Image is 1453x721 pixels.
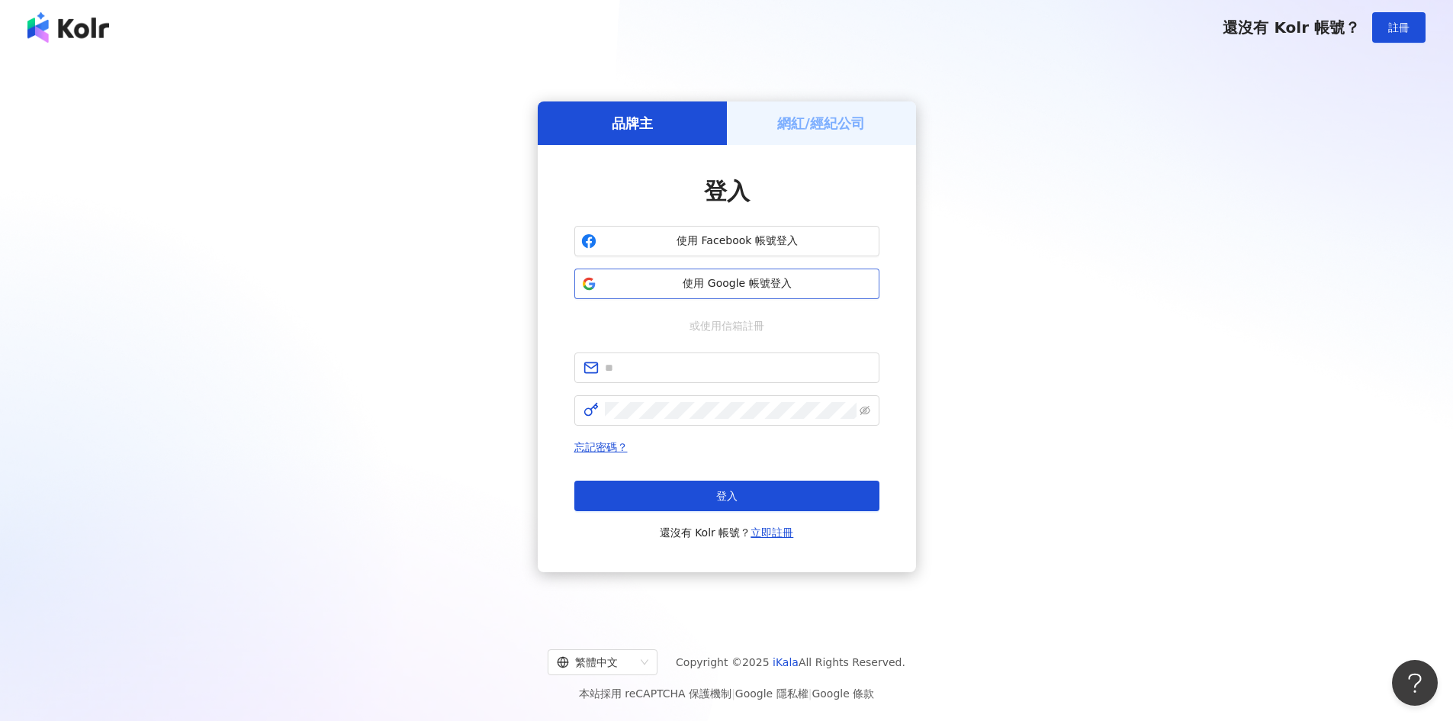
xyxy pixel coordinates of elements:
[27,12,109,43] img: logo
[773,656,799,668] a: iKala
[579,684,874,703] span: 本站採用 reCAPTCHA 保護機制
[731,687,735,700] span: |
[735,687,808,700] a: Google 隱私權
[808,687,812,700] span: |
[603,233,873,249] span: 使用 Facebook 帳號登入
[860,405,870,416] span: eye-invisible
[676,653,905,671] span: Copyright © 2025 All Rights Reserved.
[751,526,793,539] a: 立即註冊
[812,687,874,700] a: Google 條款
[574,481,879,511] button: 登入
[777,114,865,133] h5: 網紅/經紀公司
[716,490,738,502] span: 登入
[660,523,794,542] span: 還沒有 Kolr 帳號？
[574,441,628,453] a: 忘記密碼？
[603,276,873,291] span: 使用 Google 帳號登入
[612,114,653,133] h5: 品牌主
[557,650,635,674] div: 繁體中文
[704,178,750,204] span: 登入
[1372,12,1426,43] button: 註冊
[574,226,879,256] button: 使用 Facebook 帳號登入
[1223,18,1360,37] span: 還沒有 Kolr 帳號？
[679,317,775,334] span: 或使用信箱註冊
[1392,660,1438,706] iframe: Help Scout Beacon - Open
[574,269,879,299] button: 使用 Google 帳號登入
[1388,21,1410,34] span: 註冊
